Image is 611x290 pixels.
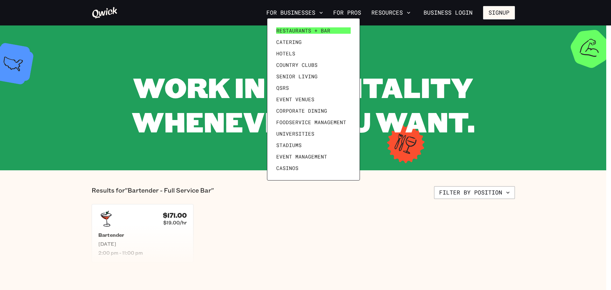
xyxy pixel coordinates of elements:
[276,119,346,125] span: Foodservice Management
[276,153,327,160] span: Event Management
[276,108,327,114] span: Corporate Dining
[276,142,302,148] span: Stadiums
[276,96,314,103] span: Event Venues
[276,165,298,171] span: Casinos
[276,50,295,57] span: Hotels
[276,62,318,68] span: Country Clubs
[276,27,330,34] span: Restaurants + Bar
[276,39,302,45] span: Catering
[276,85,289,91] span: QSRs
[276,73,318,80] span: Senior Living
[276,131,314,137] span: Universities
